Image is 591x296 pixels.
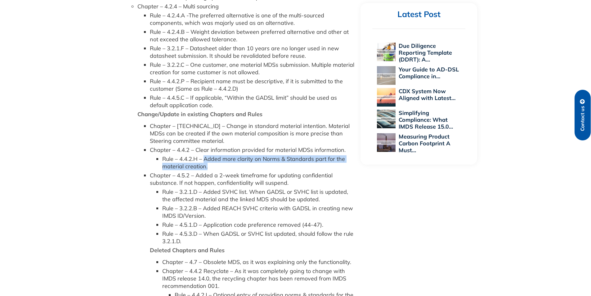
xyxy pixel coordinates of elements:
li: Rule – 4.5.1.D – Application code preference removed (44-47). [162,221,355,229]
li: Rule – 3.2.1.D – Added SVHC list. When GADSL or SVHC list is updated, the affected material and t... [162,188,355,203]
strong: Deleted Chapters and Rules [150,247,225,254]
img: Measuring Product Carbon Footprint A Must for Modern Manufacturing [377,133,396,152]
a: Measuring Product Carbon Footprint A Must… [399,133,450,154]
li: Chapter – 4.2.4 – Multi sourcing [137,3,355,109]
li: Rule – 4.4.2.H – Added more clarity on Norms & Standards part for the material creation. [162,155,355,170]
li: Rule – 4.4.2.P – Recipient name must be descriptive, if it is submitted to the customer (Same as ... [150,78,355,93]
img: Simplifying Compliance: What IMDS Release 15.0 Means for PCF Reporting [377,110,396,128]
img: Your Guide to AD-DSL Compliance in the Aerospace and Defense Industry [377,66,396,85]
li: Rule – 4.4.5.C – If applicable, “Within the GADSL limit” should be used as default application code. [150,94,355,109]
a: Simplifying Compliance: What IMDS Release 15.0… [399,109,453,130]
a: Contact us [575,90,591,140]
li: Rule – 4.2.4.B – Weight deviation between preferred alternative and other at not exceed the allow... [150,28,355,43]
a: Your Guide to AD-DSL Compliance in… [399,66,459,80]
strong: Change/Update in existing Chapters and Rules [137,111,262,118]
li: Rule – 4.2.4.A -The preferred alternative is one of the multi-sourced components, which was major... [150,12,355,27]
li: Rule – 3.2.2.B – Added REACH SVHC criteria with GADSL in creating new IMDS ID/Version. [162,205,355,220]
li: Chapter – 4.7 – Obsolete MDS, as it was explaining only the functionality. [162,258,355,266]
li: Chapter – [TECHNICAL_ID] – Change in standard material intention. Material MDSs can be created if... [150,122,355,145]
li: Rule – 4.5.3.D – When GADSL or SVHC list updated, should follow the rule 3.2.1.D. [162,230,355,245]
span: Contact us [580,106,585,131]
li: Chapter – 4.4.2 – Clear information provided for material MDSs information. [150,146,355,170]
li: Chapter – 4.5.2 – Added a 2-week timeframe for updating confidential substance. If not happen, co... [150,172,355,245]
h2: Latest Post [372,9,465,20]
li: Rule – 3.2.2.C – One customer, one material MDSs submission. Multiple material creation for same ... [150,61,355,76]
a: Due Diligence Reporting Template (DDRT): A… [399,42,452,63]
li: Rule – 3.2.1.F – Datasheet older than 10 years are no longer used in new datasheet submission. It... [150,45,355,60]
a: CDX System Now Aligned with Latest… [399,88,455,102]
img: CDX System Now Aligned with Latest EU POPs Rules [377,88,396,107]
img: Due Diligence Reporting Template (DDRT): A Supplier’s Roadmap to Compliance [377,43,396,61]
